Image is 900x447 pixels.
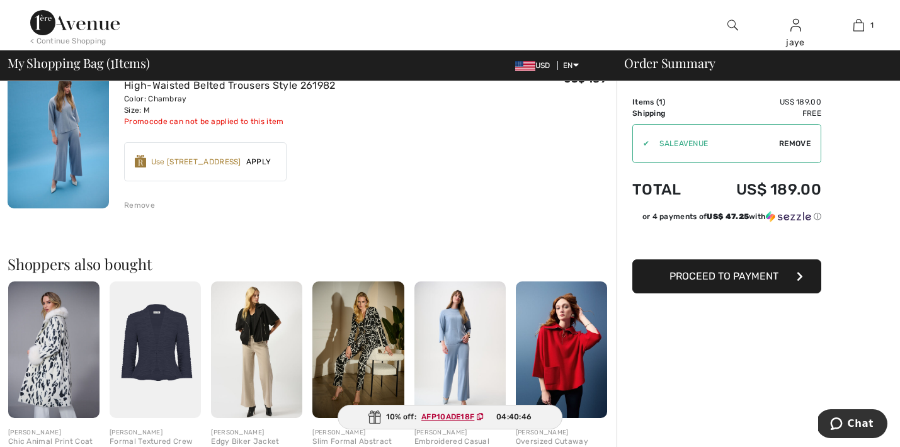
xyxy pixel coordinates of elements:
[669,270,778,282] span: Proceed to Payment
[8,281,100,419] img: Chic Animal Print Coat Style 253904
[124,93,335,116] div: Color: Chambray Size: M
[659,98,663,106] span: 1
[8,57,150,69] span: My Shopping Bag ( Items)
[110,54,115,70] span: 1
[135,155,146,167] img: Reward-Logo.svg
[421,412,474,421] ins: AFP10ADE18F
[110,428,201,438] div: [PERSON_NAME]
[8,428,100,438] div: [PERSON_NAME]
[515,61,535,71] img: US Dollar
[870,20,874,31] span: 1
[124,116,335,127] div: Promocode can not be applied to this item
[632,259,821,293] button: Proceed to Payment
[8,56,109,208] img: High-Waisted Belted Trousers Style 261982
[779,138,811,149] span: Remove
[707,212,749,221] span: US$ 47.25
[124,200,155,211] div: Remove
[241,156,276,167] span: Apply
[701,168,821,211] td: US$ 189.00
[642,211,821,222] div: or 4 payments of with
[853,18,864,33] img: My Bag
[701,108,821,119] td: Free
[312,428,404,438] div: [PERSON_NAME]
[211,281,302,419] img: Edgy Biker Jacket Style 253241
[8,256,617,271] h2: Shoppers also bought
[368,410,381,424] img: Gift.svg
[414,428,506,438] div: [PERSON_NAME]
[563,61,579,70] span: EN
[727,18,738,33] img: search the website
[338,405,563,429] div: 10% off:
[30,35,106,47] div: < Continue Shopping
[632,96,701,108] td: Items ( )
[151,156,241,167] div: Use [STREET_ADDRESS]
[515,61,555,70] span: USD
[790,18,801,33] img: My Info
[516,428,607,438] div: [PERSON_NAME]
[211,428,302,438] div: [PERSON_NAME]
[30,10,120,35] img: 1ère Avenue
[790,19,801,31] a: Sign In
[632,108,701,119] td: Shipping
[312,281,404,419] img: Slim Formal Abstract Trousers Style 253784
[701,96,821,108] td: US$ 189.00
[609,57,892,69] div: Order Summary
[632,227,821,255] iframe: PayPal-paypal
[496,411,532,422] span: 04:40:46
[124,79,335,91] a: High-Waisted Belted Trousers Style 261982
[516,281,607,419] img: Oversized Cutaway Dolman Top Style 243954
[414,281,506,419] img: Embroidered Casual Crew Neck Style 261981
[110,281,201,419] img: Formal Textured Crew Neck Style 254732
[818,409,887,441] iframe: Opens a widget where you can chat to one of our agents
[649,125,779,162] input: Promo code
[765,36,826,49] div: jaye
[633,138,649,149] div: ✔
[828,18,889,33] a: 1
[632,168,701,211] td: Total
[766,211,811,222] img: Sezzle
[632,211,821,227] div: or 4 payments ofUS$ 47.25withSezzle Click to learn more about Sezzle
